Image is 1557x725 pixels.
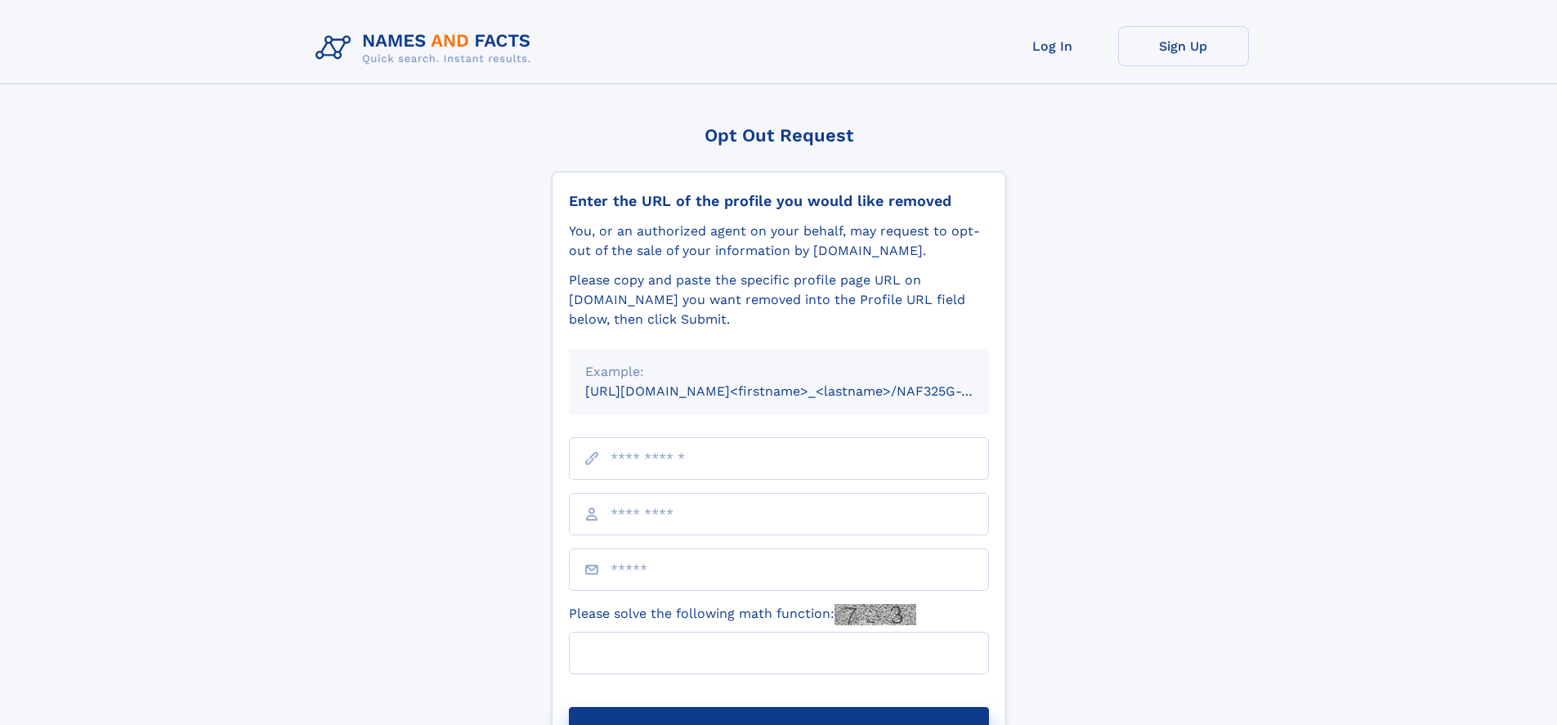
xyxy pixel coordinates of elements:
[569,192,989,210] div: Enter the URL of the profile you would like removed
[569,271,989,329] div: Please copy and paste the specific profile page URL on [DOMAIN_NAME] you want removed into the Pr...
[585,383,1020,399] small: [URL][DOMAIN_NAME]<firstname>_<lastname>/NAF325G-xxxxxxxx
[1118,26,1249,66] a: Sign Up
[552,125,1006,145] div: Opt Out Request
[569,604,916,625] label: Please solve the following math function:
[309,26,544,70] img: Logo Names and Facts
[569,222,989,261] div: You, or an authorized agent on your behalf, may request to opt-out of the sale of your informatio...
[987,26,1118,66] a: Log In
[585,362,973,382] div: Example:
